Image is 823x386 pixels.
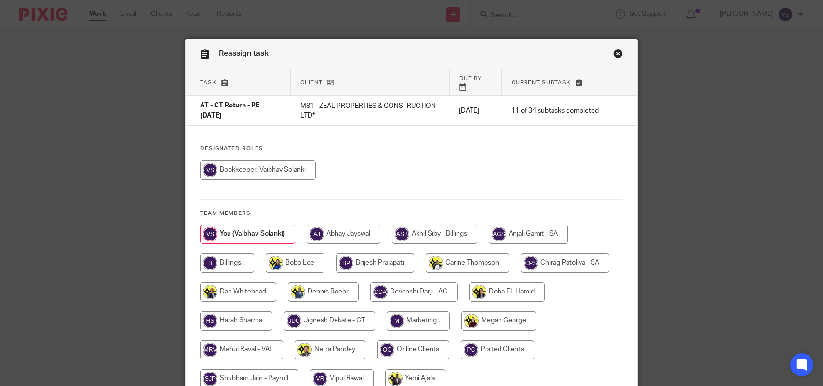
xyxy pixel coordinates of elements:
[512,80,571,85] span: Current subtask
[300,80,323,85] span: Client
[200,80,216,85] span: Task
[502,96,608,126] td: 11 of 34 subtasks completed
[200,103,259,120] span: AT - CT Return - PE [DATE]
[200,210,623,217] h4: Team members
[613,49,623,62] a: Close this dialog window
[219,50,269,57] span: Reassign task
[300,101,440,121] p: M81 - ZEAL PROPERTIES & CONSTRUCTION LTD*
[200,145,623,153] h4: Designated Roles
[459,106,492,116] p: [DATE]
[459,76,482,81] span: Due by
